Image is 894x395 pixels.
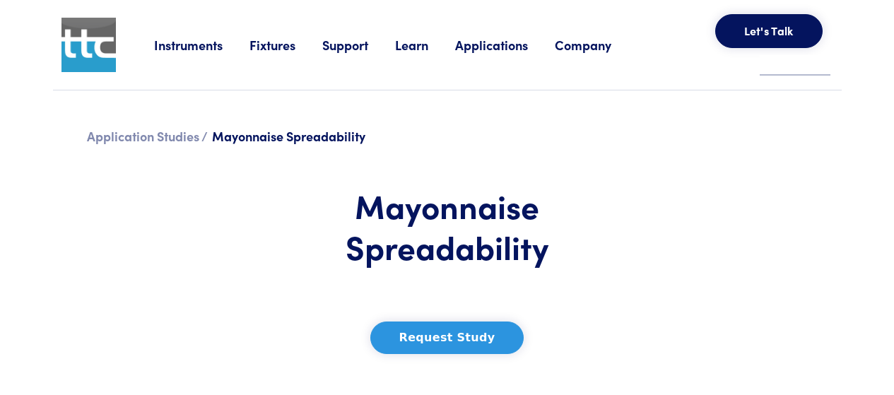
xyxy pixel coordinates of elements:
a: Learn [395,36,455,54]
a: Support [322,36,395,54]
button: Let's Talk [715,14,823,48]
a: Applications [455,36,555,54]
img: ttc_logo_1x1_v1.0.png [61,18,116,72]
h1: Mayonnaise Spreadability [271,185,623,266]
span: Mayonnaise Spreadability [212,127,365,145]
button: Request Study [370,322,524,354]
a: Application Studies / [87,127,208,145]
a: Company [555,36,638,54]
a: Fixtures [249,36,322,54]
a: Instruments [154,36,249,54]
